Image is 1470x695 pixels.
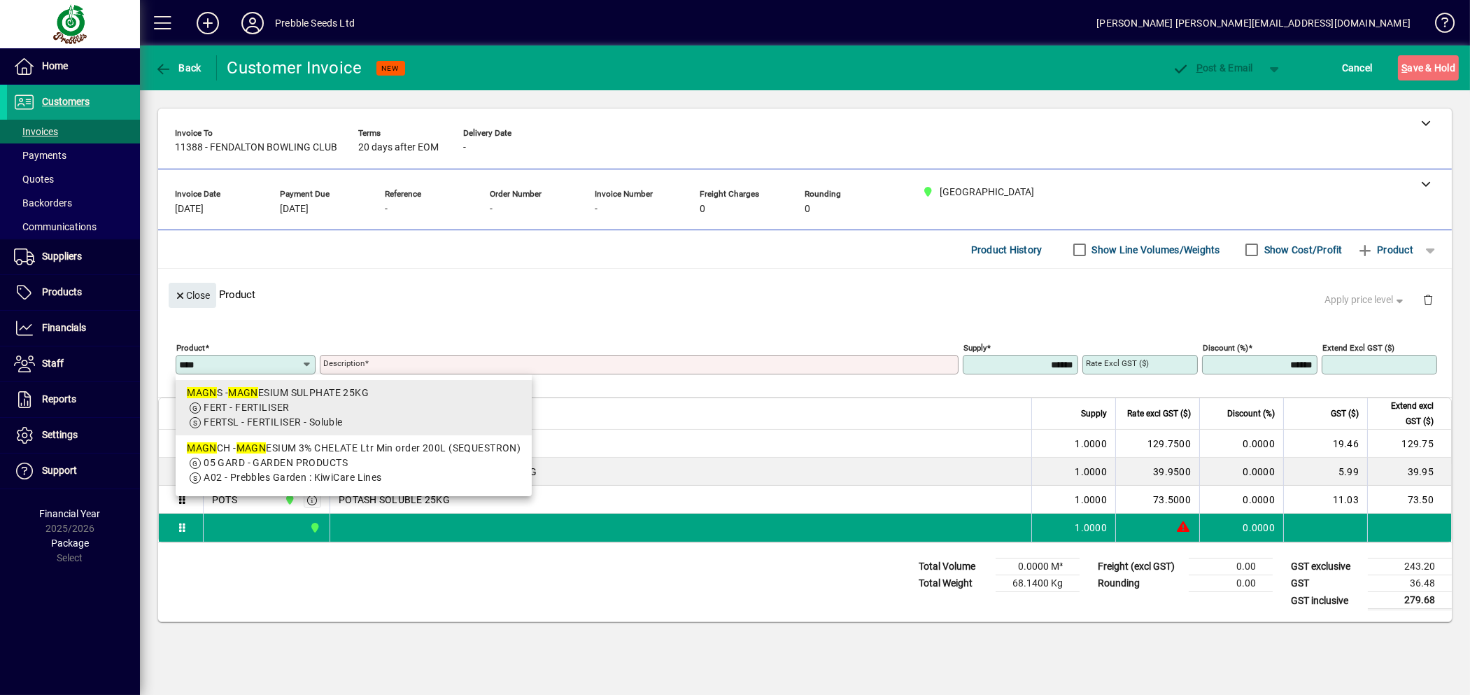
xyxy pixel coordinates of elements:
[1075,465,1108,479] span: 1.0000
[155,62,202,73] span: Back
[14,197,72,209] span: Backorders
[176,380,532,435] mat-option: MAGNS - MAGNESIUM SULPHATE 25KG
[51,538,89,549] span: Package
[176,343,205,353] mat-label: Product
[1261,243,1343,257] label: Show Cost/Profit
[1331,406,1359,421] span: GST ($)
[42,251,82,262] span: Suppliers
[42,429,78,440] span: Settings
[176,435,532,491] mat-option: MAGNCH - MAGNESIUM 3% CHELATE Ltr Min order 200L (SEQUESTRON)
[1196,62,1203,73] span: P
[42,322,86,333] span: Financials
[175,142,337,153] span: 11388 - FENDALTON BOWLING CLUB
[1368,592,1452,610] td: 279.68
[1199,486,1283,514] td: 0.0000
[7,239,140,274] a: Suppliers
[966,237,1048,262] button: Product History
[1367,458,1451,486] td: 39.95
[963,343,987,353] mat-label: Supply
[1284,559,1368,575] td: GST exclusive
[1325,293,1406,307] span: Apply price level
[187,387,217,398] em: MAGN
[1091,559,1189,575] td: Freight (excl GST)
[1283,486,1367,514] td: 11.03
[1338,55,1376,80] button: Cancel
[1199,458,1283,486] td: 0.0000
[280,204,309,215] span: [DATE]
[1376,398,1434,429] span: Extend excl GST ($)
[42,465,77,476] span: Support
[7,191,140,215] a: Backorders
[1368,559,1452,575] td: 243.20
[7,49,140,84] a: Home
[463,142,466,153] span: -
[7,311,140,346] a: Financials
[1411,293,1445,306] app-page-header-button: Delete
[187,441,521,456] div: CH - ESIUM 3% CHELATE Ltr Min order 200L (SEQUESTRON)
[306,520,322,535] span: CHRISTCHURCH
[805,204,810,215] span: 0
[1075,493,1108,507] span: 1.0000
[281,492,297,507] span: CHRISTCHURCH
[187,442,217,454] em: MAGN
[204,472,382,483] span: A02 - Prebbles Garden : KiwiCare Lines
[174,284,211,307] span: Close
[1322,343,1394,353] mat-label: Extend excl GST ($)
[7,418,140,453] a: Settings
[40,508,101,519] span: Financial Year
[212,493,237,507] div: POTS
[1199,514,1283,542] td: 0.0000
[42,393,76,405] span: Reports
[228,387,258,398] em: MAGN
[382,64,400,73] span: NEW
[7,120,140,143] a: Invoices
[1165,55,1260,80] button: Post & Email
[1075,521,1108,535] span: 1.0000
[1096,12,1411,34] div: [PERSON_NAME] [PERSON_NAME][EMAIL_ADDRESS][DOMAIN_NAME]
[7,275,140,310] a: Products
[1189,575,1273,592] td: 0.00
[140,55,217,80] app-page-header-button: Back
[185,10,230,36] button: Add
[7,454,140,489] a: Support
[1283,458,1367,486] td: 5.99
[187,386,521,400] div: S - ESIUM SULPHATE 25KG
[996,559,1080,575] td: 0.0000 M³
[1089,243,1220,257] label: Show Line Volumes/Weights
[169,283,216,308] button: Close
[339,493,450,507] span: POTASH SOLUBLE 25KG
[204,402,289,413] span: FERT - FERTILISER
[1425,3,1453,48] a: Knowledge Base
[700,204,705,215] span: 0
[1342,57,1373,79] span: Cancel
[42,358,64,369] span: Staff
[275,12,355,34] div: Prebble Seeds Ltd
[1320,288,1412,313] button: Apply price level
[14,126,58,137] span: Invoices
[1127,406,1191,421] span: Rate excl GST ($)
[1284,592,1368,610] td: GST inclusive
[175,204,204,215] span: [DATE]
[1367,430,1451,458] td: 129.75
[151,55,205,80] button: Back
[1086,358,1149,368] mat-label: Rate excl GST ($)
[385,204,388,215] span: -
[1203,343,1248,353] mat-label: Discount (%)
[7,143,140,167] a: Payments
[1124,493,1191,507] div: 73.5000
[1283,430,1367,458] td: 19.46
[1368,575,1452,592] td: 36.48
[204,457,348,468] span: 05 GARD - GARDEN PRODUCTS
[595,204,598,215] span: -
[7,346,140,381] a: Staff
[14,174,54,185] span: Quotes
[490,204,493,215] span: -
[1091,575,1189,592] td: Rounding
[912,575,996,592] td: Total Weight
[158,269,1452,320] div: Product
[14,221,97,232] span: Communications
[912,559,996,575] td: Total Volume
[1075,437,1108,451] span: 1.0000
[323,358,365,368] mat-label: Description
[1189,559,1273,575] td: 0.00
